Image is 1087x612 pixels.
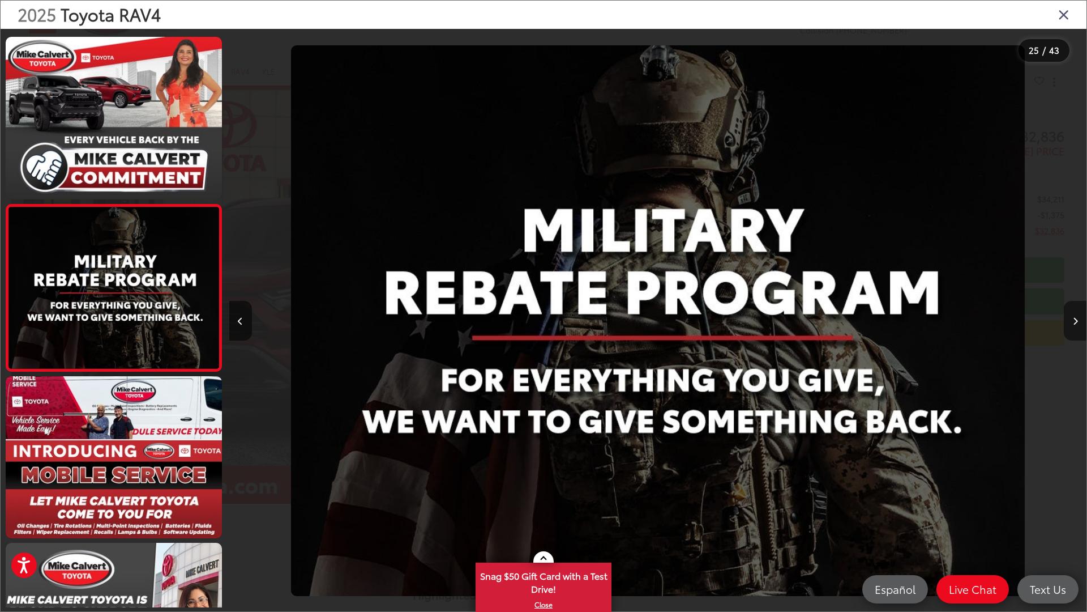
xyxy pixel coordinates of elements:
img: 2025 Toyota RAV4 XLE [3,375,224,540]
span: 25 [1029,44,1039,56]
a: Español [862,575,928,603]
i: Close gallery [1058,7,1069,22]
span: 2025 [18,2,56,26]
span: / [1041,46,1047,54]
span: Toyota RAV4 [61,2,161,26]
img: 2025 Toyota RAV4 XLE [3,35,224,201]
span: Español [869,582,921,596]
img: 2025 Toyota RAV4 XLE [291,45,1025,596]
span: Text Us [1024,582,1072,596]
img: 2025 Toyota RAV4 XLE [6,207,221,368]
span: Live Chat [943,582,1002,596]
button: Next image [1064,301,1086,341]
span: 43 [1049,44,1059,56]
a: Live Chat [936,575,1009,603]
div: 2025 Toyota RAV4 XLE 24 [229,45,1086,596]
a: Text Us [1017,575,1079,603]
span: Snag $50 Gift Card with a Test Drive! [477,564,610,598]
button: Previous image [229,301,252,341]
